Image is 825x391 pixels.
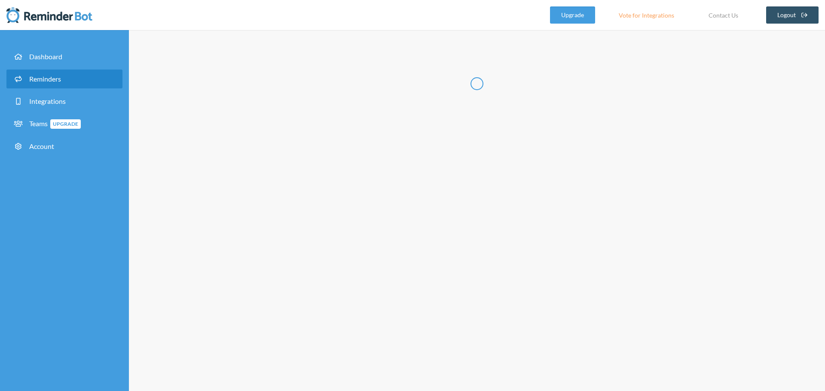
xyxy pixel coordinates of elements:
span: Teams [29,119,81,127]
span: Dashboard [29,52,62,61]
span: Upgrade [50,119,81,129]
a: Reminders [6,70,122,88]
a: TeamsUpgrade [6,114,122,133]
a: Vote for Integrations [608,6,685,24]
a: Dashboard [6,47,122,66]
a: Account [6,137,122,156]
img: Reminder Bot [6,6,92,24]
span: Integrations [29,97,66,105]
a: Integrations [6,92,122,111]
a: Contact Us [698,6,749,24]
span: Reminders [29,75,61,83]
span: Account [29,142,54,150]
a: Logout [766,6,819,24]
a: Upgrade [550,6,595,24]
